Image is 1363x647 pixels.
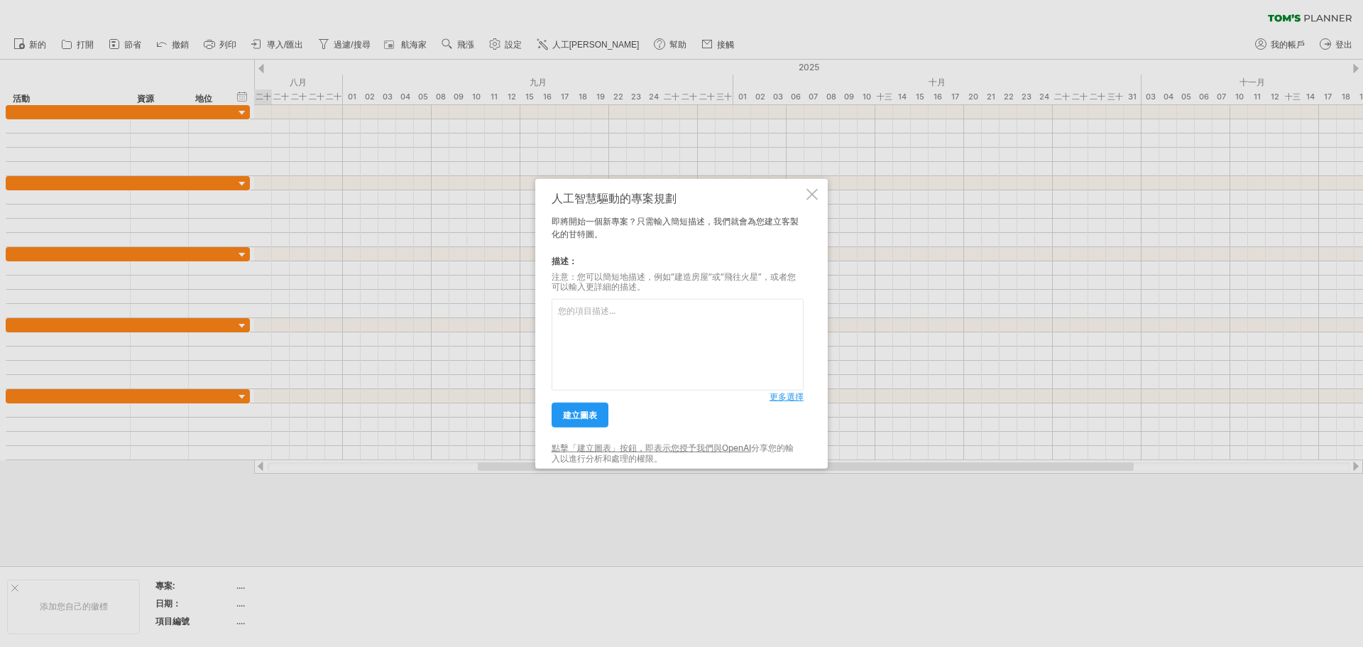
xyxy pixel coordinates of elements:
[770,391,804,403] a: 更多選擇
[552,190,677,205] font: 人工智慧驅動的專案規劃
[560,452,662,463] font: 以進行分析和處理的權限。
[552,271,796,291] font: 注意：您可以簡短地描述，例如“建造房屋”或“飛往火星”，或者您可以輸入更詳細的描述。
[552,442,751,453] a: 點擊「建立圖表」按鈕，即表示您授予我們與OpenAI
[770,391,804,402] font: 更多選擇
[552,442,794,463] font: 分享您的輸入
[552,215,799,239] font: 即將開始一個新專案？只需輸入簡短描述，我們就會為您建立客製化的甘特圖。
[552,255,577,266] font: 描述：
[563,410,597,420] font: 建立圖表
[552,403,608,428] a: 建立圖表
